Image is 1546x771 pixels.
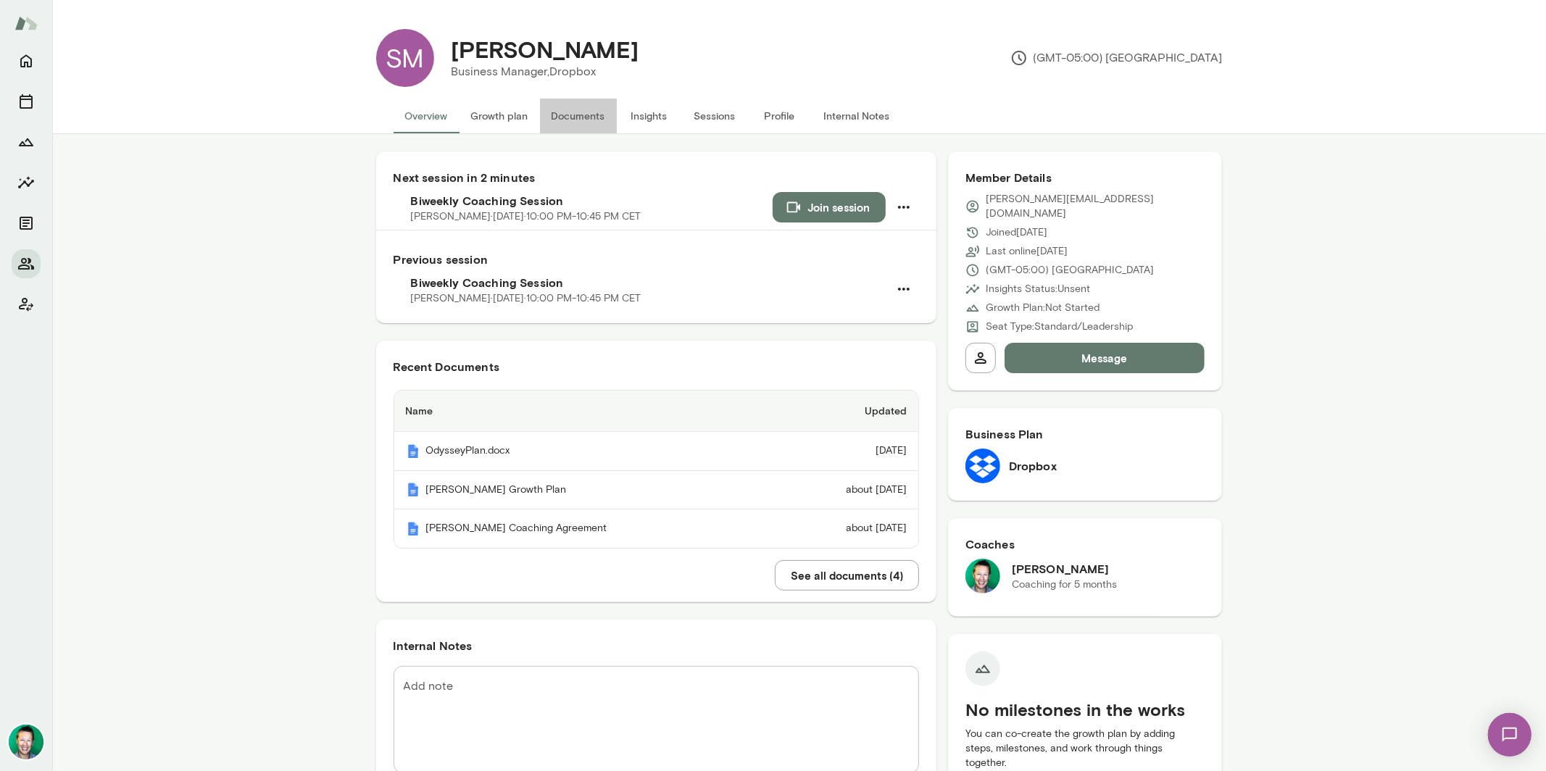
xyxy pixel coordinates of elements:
p: (GMT-05:00) [GEOGRAPHIC_DATA] [986,263,1154,278]
h6: Biweekly Coaching Session [411,192,773,209]
p: Business Manager, Dropbox [452,63,639,80]
td: [DATE] [776,432,918,471]
h6: Member Details [965,169,1205,186]
img: Brian Lawrence [965,559,1000,593]
th: Updated [776,391,918,432]
button: Sessions [682,99,747,133]
img: Brian Lawrence [9,725,43,759]
button: Insights [12,168,41,197]
h6: Business Plan [965,425,1205,443]
h6: Next session in 2 minutes [394,169,919,186]
p: Growth Plan: Not Started [986,301,1100,315]
button: Profile [747,99,813,133]
button: See all documents (4) [775,560,919,591]
button: Join session [773,192,886,222]
button: Documents [540,99,617,133]
button: Message [1005,343,1205,373]
h6: Coaches [965,535,1205,553]
button: Client app [12,290,41,319]
img: Mento | Coaching sessions [406,483,420,497]
div: SM [376,29,434,87]
button: Internal Notes [813,99,902,133]
h5: No milestones in the works [965,698,1205,721]
td: about [DATE] [776,471,918,510]
button: Home [12,46,41,75]
h4: [PERSON_NAME] [452,36,639,63]
button: Members [12,249,41,278]
h6: Internal Notes [394,637,919,654]
button: Sessions [12,87,41,116]
p: (GMT-05:00) [GEOGRAPHIC_DATA] [1010,49,1223,67]
p: Last online [DATE] [986,244,1068,259]
td: about [DATE] [776,509,918,548]
h6: Previous session [394,251,919,268]
p: You can co-create the growth plan by adding steps, milestones, and work through things together. [965,727,1205,770]
p: [PERSON_NAME] · [DATE] · 10:00 PM-10:45 PM CET [411,209,641,224]
p: Joined [DATE] [986,225,1047,240]
p: [PERSON_NAME] · [DATE] · 10:00 PM-10:45 PM CET [411,291,641,306]
button: Insights [617,99,682,133]
p: Insights Status: Unsent [986,282,1090,296]
button: Growth plan [460,99,540,133]
p: Seat Type: Standard/Leadership [986,320,1133,334]
img: Mento [14,9,38,37]
th: [PERSON_NAME] Growth Plan [394,471,776,510]
th: Name [394,391,776,432]
p: [PERSON_NAME][EMAIL_ADDRESS][DOMAIN_NAME] [986,192,1205,221]
button: Overview [394,99,460,133]
button: Documents [12,209,41,238]
img: Mento | Coaching sessions [406,522,420,536]
h6: [PERSON_NAME] [1012,560,1117,578]
h6: Dropbox [1009,457,1057,475]
th: [PERSON_NAME] Coaching Agreement [394,509,776,548]
img: Mento | Coaching sessions [406,444,420,459]
p: Coaching for 5 months [1012,578,1117,592]
h6: Recent Documents [394,358,919,375]
th: OdysseyPlan.docx [394,432,776,471]
h6: Biweekly Coaching Session [411,274,889,291]
button: Growth Plan [12,128,41,157]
